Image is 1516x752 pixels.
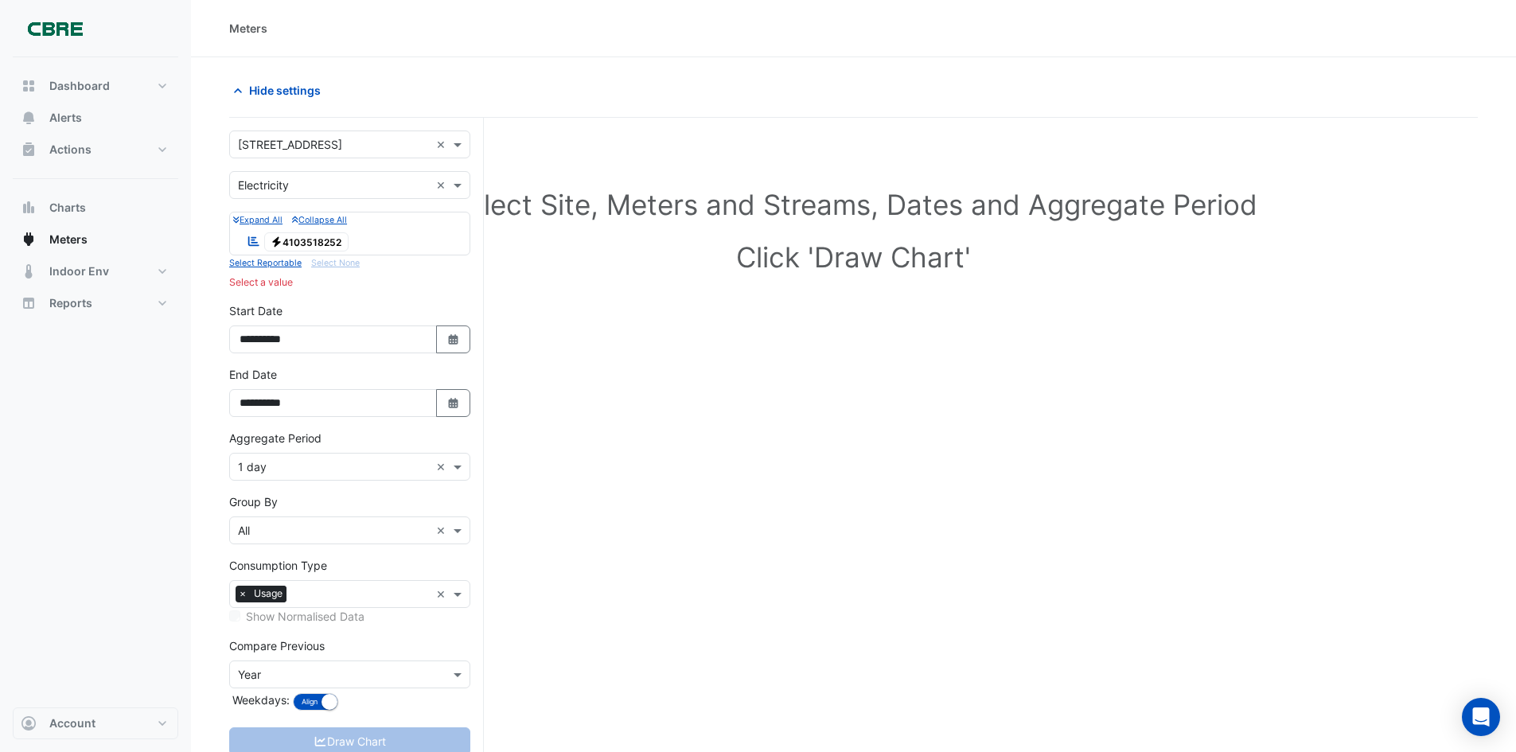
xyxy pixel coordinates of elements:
[436,177,450,193] span: Clear
[446,396,461,410] fa-icon: Select Date
[13,255,178,287] button: Indoor Env
[13,224,178,255] button: Meters
[49,78,110,94] span: Dashboard
[229,493,278,510] label: Group By
[229,557,327,574] label: Consumption Type
[13,707,178,739] button: Account
[229,366,277,383] label: End Date
[13,134,178,166] button: Actions
[13,287,178,319] button: Reports
[292,215,347,225] small: Collapse All
[13,102,178,134] button: Alerts
[436,586,450,602] span: Clear
[13,192,178,224] button: Charts
[271,236,283,247] fa-icon: Electricity
[49,263,109,279] span: Indoor Env
[49,715,95,731] span: Account
[229,692,290,708] label: Weekdays:
[436,136,450,153] span: Clear
[21,295,37,311] app-icon: Reports
[250,586,286,602] span: Usage
[21,200,37,216] app-icon: Charts
[49,232,88,247] span: Meters
[49,200,86,216] span: Charts
[49,142,92,158] span: Actions
[229,20,267,37] div: Meters
[246,608,364,625] label: Show Normalised Data
[229,430,322,446] label: Aggregate Period
[21,142,37,158] app-icon: Actions
[229,275,470,290] div: Select a value
[21,110,37,126] app-icon: Alerts
[249,82,321,99] span: Hide settings
[229,608,470,625] div: Select meters or streams to enable normalisation
[229,255,302,270] button: Select Reportable
[229,76,331,104] button: Hide settings
[292,212,347,227] button: Collapse All
[229,637,325,654] label: Compare Previous
[255,188,1452,221] h1: Select Site, Meters and Streams, Dates and Aggregate Period
[247,234,261,247] fa-icon: Reportable
[264,232,349,251] span: 4103518252
[13,70,178,102] button: Dashboard
[1462,698,1500,736] div: Open Intercom Messenger
[19,13,91,45] img: Company Logo
[436,522,450,539] span: Clear
[236,586,250,602] span: ×
[436,458,450,475] span: Clear
[49,110,82,126] span: Alerts
[255,240,1452,274] h1: Click 'Draw Chart'
[233,215,283,225] small: Expand All
[49,295,92,311] span: Reports
[21,263,37,279] app-icon: Indoor Env
[229,258,302,268] small: Select Reportable
[21,232,37,247] app-icon: Meters
[21,78,37,94] app-icon: Dashboard
[233,212,283,227] button: Expand All
[446,333,461,346] fa-icon: Select Date
[229,302,283,319] label: Start Date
